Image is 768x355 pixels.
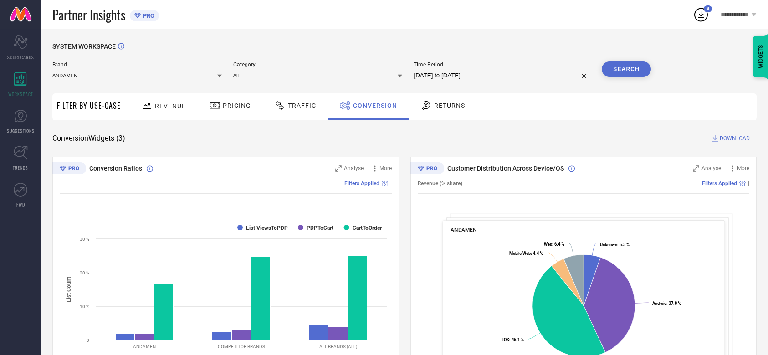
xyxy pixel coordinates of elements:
[451,227,476,233] span: ANDAMEN
[80,270,89,275] text: 20 %
[80,237,89,242] text: 30 %
[447,165,564,172] span: Customer Distribution Across Device/OS
[737,165,749,172] span: More
[233,61,403,68] span: Category
[52,134,125,143] span: Conversion Widgets ( 3 )
[353,225,382,231] text: CartToOrder
[502,337,524,342] text: : 46.1 %
[52,61,222,68] span: Brand
[414,70,590,81] input: Select time period
[693,165,699,172] svg: Zoom
[13,164,28,171] span: TRENDS
[748,180,749,187] span: |
[390,180,392,187] span: |
[223,102,251,109] span: Pricing
[509,251,543,256] text: : 4.4 %
[544,242,564,247] text: : 6.4 %
[652,301,666,306] tspan: Android
[434,102,465,109] span: Returns
[218,344,265,349] text: COMPETITOR BRANDS
[66,277,72,302] tspan: List Count
[155,102,186,110] span: Revenue
[693,6,709,23] div: Open download list
[52,162,86,176] div: Premium
[8,91,33,97] span: WORKSPACE
[57,100,121,111] span: Filter By Use-Case
[379,165,392,172] span: More
[701,165,721,172] span: Analyse
[307,225,333,231] text: PDPToCart
[602,61,651,77] button: Search
[509,251,530,256] tspan: Mobile Web
[141,12,154,19] span: PRO
[52,5,125,24] span: Partner Insights
[344,180,379,187] span: Filters Applied
[720,134,750,143] span: DOWNLOAD
[502,337,509,342] tspan: IOS
[87,338,89,343] text: 0
[414,61,590,68] span: Time Period
[599,242,617,247] tspan: Unknown
[7,54,34,61] span: SCORECARDS
[707,6,709,12] span: 4
[410,162,444,176] div: Premium
[288,102,316,109] span: Traffic
[16,201,25,208] span: FWD
[89,165,142,172] span: Conversion Ratios
[418,180,462,187] span: Revenue (% share)
[80,304,89,309] text: 10 %
[133,344,156,349] text: ANDAMEN
[52,43,116,50] span: SYSTEM WORKSPACE
[544,242,552,247] tspan: Web
[319,344,357,349] text: ALL BRANDS (ALL)
[652,301,681,306] text: : 37.8 %
[335,165,342,172] svg: Zoom
[353,102,397,109] span: Conversion
[344,165,364,172] span: Analyse
[246,225,288,231] text: List ViewsToPDP
[7,127,35,134] span: SUGGESTIONS
[599,242,629,247] text: : 5.3 %
[702,180,737,187] span: Filters Applied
